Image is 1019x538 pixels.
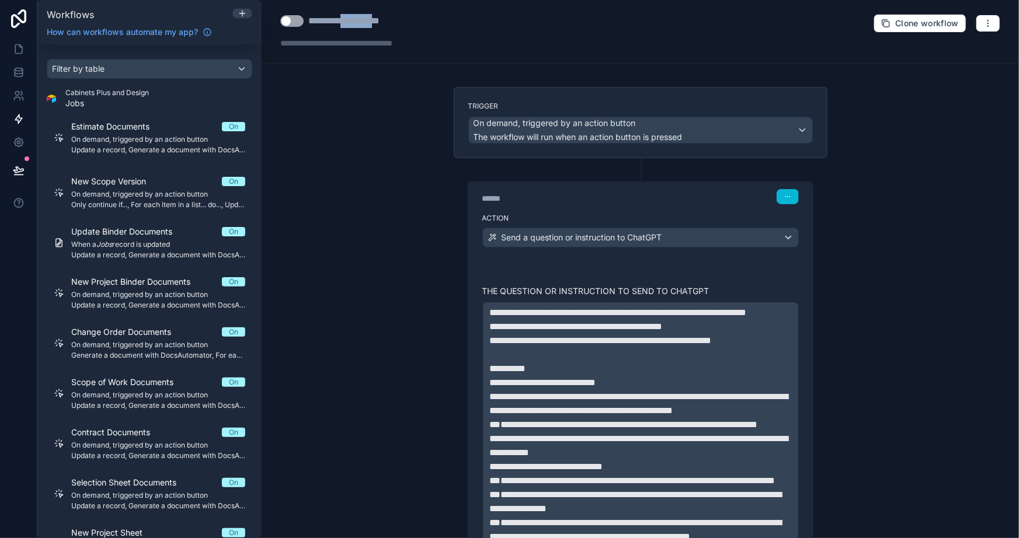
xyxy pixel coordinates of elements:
div: On [229,277,238,287]
span: On demand, triggered by an action button [71,340,245,350]
span: Update a record, Generate a document with DocsAutomator, Update a record [71,451,245,460]
a: Selection Sheet DocumentsOnOn demand, triggered by an action buttonUpdate a record, Generate a do... [47,470,252,518]
span: On demand, triggered by an action button [474,117,636,129]
span: Selection Sheet Documents [71,477,190,488]
span: On demand, triggered by an action button [71,290,245,299]
span: On demand, triggered by an action button [71,390,245,400]
span: Update a record, Generate a document with DocsAutomator, Update a record [71,301,245,310]
span: How can workflows automate my app? [47,26,198,38]
span: On demand, triggered by an action button [71,190,245,199]
span: Jobs [65,97,149,109]
span: Update a record, Generate a document with DocsAutomator, Update a record [71,145,245,155]
a: How can workflows automate my app? [42,26,217,38]
div: On [229,428,238,437]
a: Update Binder DocumentsOnWhen aJobsrecord is updatedUpdate a record, Generate a document with Doc... [47,219,252,267]
span: The workflow will run when an action button is pressed [474,132,683,142]
button: Clone workflow [874,14,966,33]
span: On demand, triggered by an action button [71,491,245,500]
span: Estimate Documents [71,121,164,132]
a: Scope of Work DocumentsOnOn demand, triggered by an action buttonUpdate a record, Generate a docu... [47,369,252,417]
div: On [229,122,238,131]
a: Contract DocumentsOnOn demand, triggered by an action buttonUpdate a record, Generate a document ... [47,420,252,467]
label: Trigger [468,102,813,111]
a: New Project Binder DocumentsOnOn demand, triggered by an action buttonUpdate a record, Generate a... [47,269,252,317]
label: The question or instruction to send to ChatGPT [482,285,799,297]
a: New Scope VersionOnOn demand, triggered by an action buttonOnly continue if..., For each item in ... [47,169,252,216]
span: Update a record, Generate a document with DocsAutomator, Update a record [71,250,245,260]
span: Only continue if..., For each item in a list... do..., Update a record [71,200,245,209]
em: Jobs [96,240,112,249]
span: New Project Binder Documents [71,276,204,288]
span: Change Order Documents [71,326,185,338]
button: Filter by table [47,59,252,79]
span: Scope of Work Documents [71,376,187,388]
span: Update Binder Documents [71,226,186,237]
span: Send a question or instruction to ChatGPT [502,232,662,243]
span: When a record is updated [71,240,245,249]
span: Update a record, Generate a document with DocsAutomator, Update a record [71,501,245,511]
span: Contract Documents [71,427,164,438]
div: On [229,528,238,537]
span: On demand, triggered by an action button [71,441,245,450]
button: Send a question or instruction to ChatGPT [482,228,799,247]
span: Filter by table [52,64,105,74]
div: On [229,327,238,337]
span: On demand, triggered by an action button [71,135,245,144]
a: Estimate DocumentsOnOn demand, triggered by an action buttonUpdate a record, Generate a document ... [47,114,252,162]
span: Clone workflow [895,18,959,29]
div: scrollable content [37,45,262,538]
div: On [229,478,238,487]
span: Workflows [47,9,94,20]
span: Generate a document with DocsAutomator, For each item in a list... do..., Update a record [71,351,245,360]
span: Update a record, Generate a document with DocsAutomator, Update a record [71,401,245,410]
a: Change Order DocumentsOnOn demand, triggered by an action buttonGenerate a document with DocsAuto... [47,319,252,367]
span: Cabinets Plus and Design [65,88,149,97]
div: On [229,378,238,387]
button: On demand, triggered by an action buttonThe workflow will run when an action button is pressed [468,117,813,144]
span: New Scope Version [71,176,160,187]
div: On [229,177,238,186]
label: Action [482,214,799,223]
div: On [229,227,238,236]
img: Airtable Logo [47,94,56,103]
